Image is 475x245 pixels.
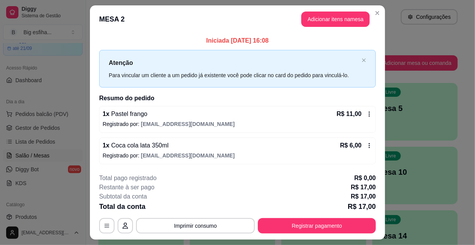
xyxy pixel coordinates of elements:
div: Para vincular um cliente a um pedido já existente você pode clicar no card do pedido para vinculá... [109,71,359,79]
span: Coca cola lata 350ml [110,142,169,149]
button: Adicionar itens namesa [301,12,370,27]
p: R$ 17,00 [351,192,376,201]
p: 1 x [103,141,169,150]
p: Total da conta [99,201,146,212]
button: close [362,58,366,63]
p: Subtotal da conta [99,192,147,201]
p: 1 x [103,109,148,119]
p: R$ 17,00 [351,183,376,192]
h2: Resumo do pedido [99,94,376,103]
button: Imprimir consumo [136,218,255,233]
p: Registrado por: [103,120,372,128]
span: Pastel frango [110,111,148,117]
p: Total pago registrado [99,174,156,183]
p: R$ 6,00 [340,141,362,150]
p: R$ 0,00 [354,174,376,183]
p: Registrado por: [103,152,372,159]
button: Registrar pagamento [258,218,376,233]
p: Restante à ser pago [99,183,154,192]
span: [EMAIL_ADDRESS][DOMAIN_NAME] [141,152,235,159]
span: [EMAIL_ADDRESS][DOMAIN_NAME] [141,121,235,127]
p: R$ 11,00 [337,109,362,119]
button: Close [371,7,384,19]
header: MESA 2 [90,5,385,33]
p: Iniciada [DATE] 16:08 [99,36,376,45]
p: Atenção [109,58,359,68]
p: R$ 17,00 [348,201,376,212]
